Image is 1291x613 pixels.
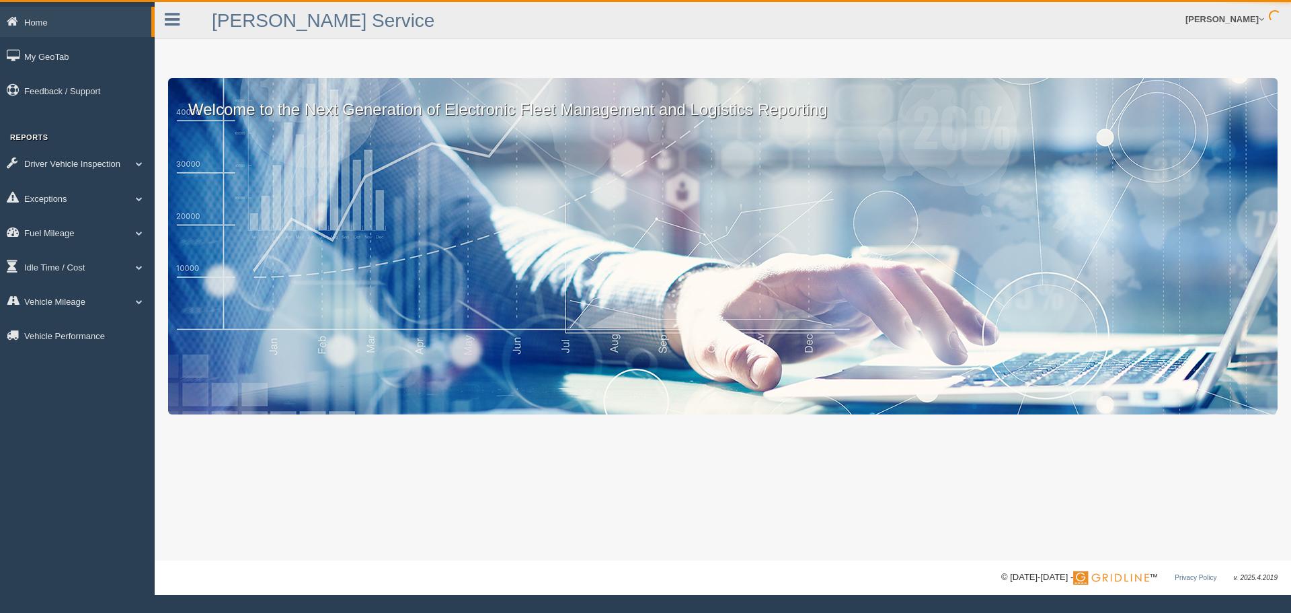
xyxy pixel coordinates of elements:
[168,78,1278,121] p: Welcome to the Next Generation of Electronic Fleet Management and Logistics Reporting
[212,10,434,31] a: [PERSON_NAME] Service
[1175,574,1216,581] a: Privacy Policy
[1073,571,1149,585] img: Gridline
[1001,571,1278,585] div: © [DATE]-[DATE] - ™
[1234,574,1278,581] span: v. 2025.4.2019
